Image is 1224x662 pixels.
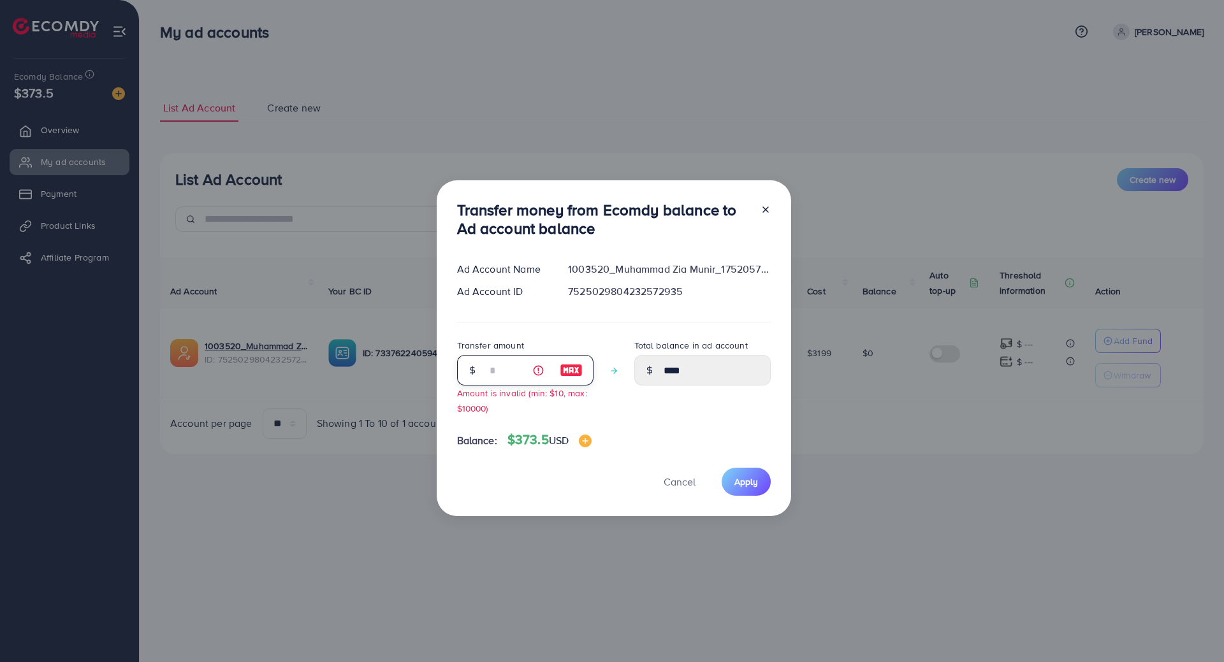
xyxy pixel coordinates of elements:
[648,468,711,495] button: Cancel
[457,387,587,414] small: Amount is invalid (min: $10, max: $10000)
[1170,605,1214,652] iframe: Chat
[722,468,771,495] button: Apply
[457,433,497,448] span: Balance:
[457,339,524,352] label: Transfer amount
[664,475,696,489] span: Cancel
[558,262,780,277] div: 1003520_Muhammad Zia Munir_1752057834951
[447,284,558,299] div: Ad Account ID
[560,363,583,378] img: image
[507,432,592,448] h4: $373.5
[549,433,569,447] span: USD
[734,475,758,488] span: Apply
[579,435,592,447] img: image
[457,201,750,238] h3: Transfer money from Ecomdy balance to Ad account balance
[634,339,748,352] label: Total balance in ad account
[447,262,558,277] div: Ad Account Name
[558,284,780,299] div: 7525029804232572935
